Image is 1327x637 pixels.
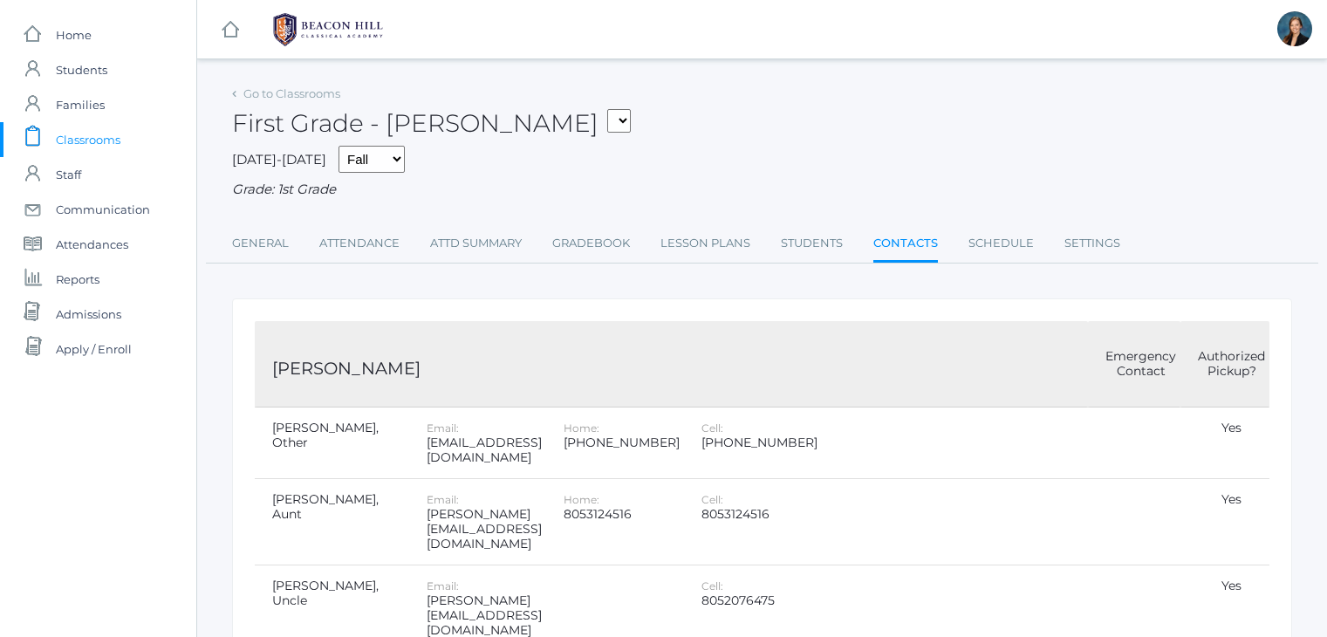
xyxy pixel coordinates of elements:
a: Settings [1064,226,1120,261]
a: Attendance [319,226,400,261]
div: 8053124516 [701,507,817,522]
a: General [232,226,289,261]
div: 8053124516 [564,507,680,522]
a: Schedule [968,226,1034,261]
span: Communication [56,192,150,227]
span: [DATE]-[DATE] [232,151,326,168]
div: [EMAIL_ADDRESS][DOMAIN_NAME] [427,435,542,465]
a: Contacts [873,226,938,264]
a: Gradebook [552,226,630,261]
span: Attendances [56,227,128,262]
span: Students [56,52,107,87]
span: Apply / Enroll [56,332,132,366]
label: Email: [427,493,459,506]
a: Lesson Plans [660,226,750,261]
div: [PHONE_NUMBER] [564,435,680,450]
span: Home [56,17,92,52]
label: Home: [564,493,599,506]
a: [PERSON_NAME] [272,358,421,379]
label: Cell: [701,421,723,435]
td: Yes [1180,408,1269,479]
div: Allison Smith [1277,11,1312,46]
div: 8052076475 [701,593,817,608]
span: Families [56,87,105,122]
div: [PHONE_NUMBER] [701,435,817,450]
div: [PERSON_NAME][EMAIL_ADDRESS][DOMAIN_NAME] [427,507,542,551]
label: Cell: [701,493,723,506]
span: Reports [56,262,99,297]
span: Classrooms [56,122,120,157]
a: Attd Summary [430,226,522,261]
td: Yes [1180,479,1269,565]
td: [PERSON_NAME], Other [255,408,409,479]
div: Grade: 1st Grade [232,180,1292,200]
td: [PERSON_NAME], Aunt [255,479,409,565]
label: Email: [427,579,459,592]
td: Authorized Pickup? [1180,321,1269,408]
label: Cell: [701,579,723,592]
img: BHCALogos-05-308ed15e86a5a0abce9b8dd61676a3503ac9727e845dece92d48e8588c001991.png [263,8,393,51]
h2: First Grade - [PERSON_NAME] [232,110,631,137]
label: Home: [564,421,599,435]
span: Staff [56,157,81,192]
a: Go to Classrooms [243,86,340,100]
td: Emergency Contact [1088,321,1180,408]
span: Admissions [56,297,121,332]
label: Email: [427,421,459,435]
a: Students [781,226,843,261]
